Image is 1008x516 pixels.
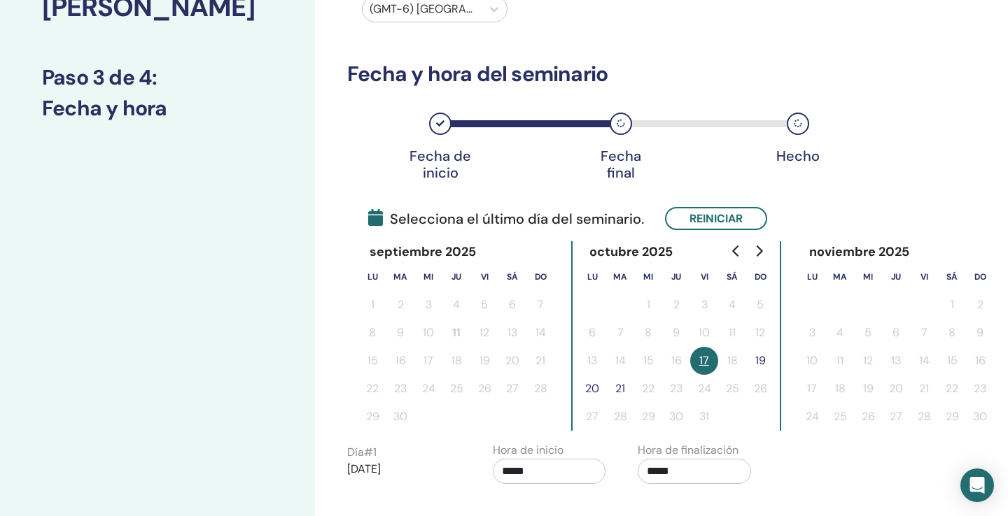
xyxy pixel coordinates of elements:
button: 2 [966,291,994,319]
button: 3 [690,291,718,319]
button: 30 [662,403,690,431]
button: 12 [854,347,882,375]
div: noviembre 2025 [798,241,921,263]
button: 30 [386,403,414,431]
button: 20 [498,347,526,375]
button: 3 [414,291,442,319]
button: 24 [414,375,442,403]
button: 27 [578,403,606,431]
button: 27 [882,403,910,431]
button: 26 [470,375,498,403]
button: 11 [442,319,470,347]
button: 3 [798,319,826,347]
div: Fecha de inicio [405,148,475,181]
button: 13 [498,319,526,347]
button: 17 [690,347,718,375]
button: 5 [746,291,774,319]
h3: Fecha y hora [42,96,273,121]
button: 28 [526,375,554,403]
th: sábado [498,263,526,291]
button: 26 [854,403,882,431]
button: 5 [470,291,498,319]
button: 9 [662,319,690,347]
button: 15 [358,347,386,375]
button: 16 [966,347,994,375]
th: lunes [798,263,826,291]
th: viernes [910,263,938,291]
button: 4 [826,319,854,347]
span: Selecciona el último día del seminario. [368,208,644,229]
button: 10 [798,347,826,375]
button: 19 [854,375,882,403]
button: 24 [798,403,826,431]
th: jueves [442,263,470,291]
div: Fecha final [586,148,656,181]
button: 31 [690,403,718,431]
label: Día # 1 [347,444,377,461]
th: miércoles [414,263,442,291]
button: Go to next month [748,237,770,265]
button: 2 [662,291,690,319]
button: 8 [938,319,966,347]
button: 21 [606,375,634,403]
button: 9 [966,319,994,347]
button: 22 [938,375,966,403]
button: 25 [442,375,470,403]
button: 24 [690,375,718,403]
th: miércoles [634,263,662,291]
button: 14 [606,347,634,375]
button: 15 [634,347,662,375]
button: 10 [414,319,442,347]
button: 6 [498,291,526,319]
button: 18 [826,375,854,403]
button: 29 [634,403,662,431]
button: 27 [498,375,526,403]
button: 16 [662,347,690,375]
button: 1 [358,291,386,319]
button: 15 [938,347,966,375]
button: 21 [526,347,554,375]
button: 20 [578,375,606,403]
th: domingo [526,263,554,291]
button: 4 [718,291,746,319]
th: martes [386,263,414,291]
div: septiembre 2025 [358,241,488,263]
button: 5 [854,319,882,347]
th: jueves [662,263,690,291]
button: 17 [798,375,826,403]
th: sábado [938,263,966,291]
button: 8 [358,319,386,347]
th: domingo [966,263,994,291]
button: 16 [386,347,414,375]
button: 2 [386,291,414,319]
th: martes [826,263,854,291]
button: 12 [746,319,774,347]
div: Hecho [763,148,833,164]
button: 18 [718,347,746,375]
th: domingo [746,263,774,291]
button: 20 [882,375,910,403]
button: Go to previous month [725,237,748,265]
button: 11 [826,347,854,375]
button: 19 [470,347,498,375]
button: 10 [690,319,718,347]
p: [DATE] [347,461,461,478]
div: octubre 2025 [578,241,685,263]
button: 25 [826,403,854,431]
button: Reiniciar [665,207,767,230]
th: lunes [578,263,606,291]
th: lunes [358,263,386,291]
button: 6 [882,319,910,347]
button: 1 [634,291,662,319]
h3: Paso 3 de 4 : [42,65,273,90]
button: 25 [718,375,746,403]
button: 21 [910,375,938,403]
button: 28 [910,403,938,431]
th: martes [606,263,634,291]
button: 28 [606,403,634,431]
th: sábado [718,263,746,291]
button: 23 [662,375,690,403]
h3: Fecha y hora del seminario [347,62,864,87]
button: 19 [746,347,774,375]
button: 14 [910,347,938,375]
